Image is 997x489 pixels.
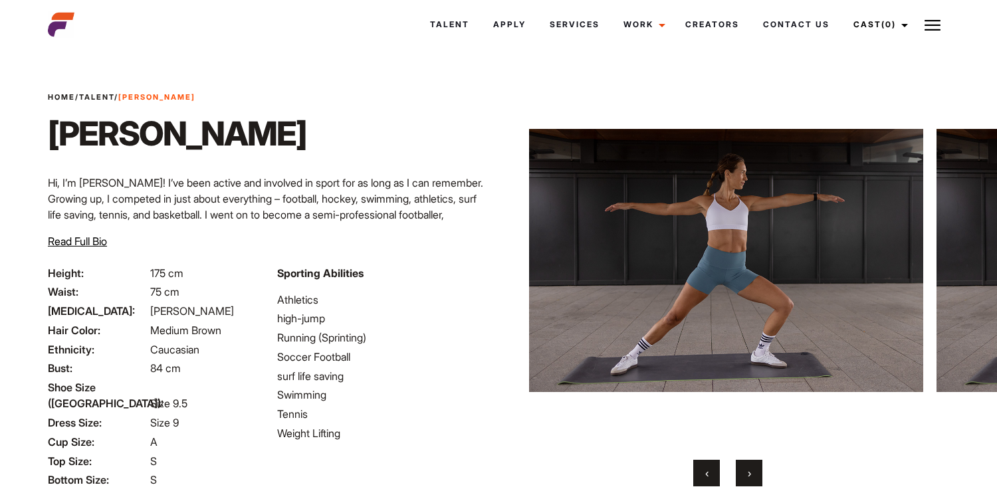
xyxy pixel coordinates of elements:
[748,466,751,480] span: Next
[48,360,148,376] span: Bust:
[48,415,148,431] span: Dress Size:
[48,453,148,469] span: Top Size:
[48,472,148,488] span: Bottom Size:
[277,266,364,280] strong: Sporting Abilities
[418,7,481,43] a: Talent
[48,92,75,102] a: Home
[705,466,709,480] span: Previous
[150,285,179,298] span: 75 cm
[751,7,841,43] a: Contact Us
[538,7,611,43] a: Services
[48,284,148,300] span: Waist:
[48,379,148,411] span: Shoe Size ([GEOGRAPHIC_DATA]):
[925,17,941,33] img: Burger icon
[48,114,306,153] h1: [PERSON_NAME]
[611,7,673,43] a: Work
[48,322,148,338] span: Hair Color:
[277,349,491,365] li: Soccer Football
[150,454,157,468] span: S
[150,435,158,448] span: A
[150,324,221,337] span: Medium Brown
[150,361,181,375] span: 84 cm
[48,11,74,38] img: cropped-aefm-brand-fav-22-square.png
[150,343,199,356] span: Caucasian
[79,92,114,102] a: Talent
[48,233,107,249] button: Read Full Bio
[277,310,491,326] li: high-jump
[48,235,107,248] span: Read Full Bio
[150,266,183,280] span: 175 cm
[277,292,491,308] li: Athletics
[841,7,916,43] a: Cast(0)
[277,425,491,441] li: Weight Lifting
[48,265,148,281] span: Height:
[277,330,491,345] li: Running (Sprinting)
[150,416,179,429] span: Size 9
[48,175,491,254] p: Hi, I’m [PERSON_NAME]! I’ve been active and involved in sport for as long as I can remember. Grow...
[673,7,751,43] a: Creators
[48,92,195,103] span: / /
[881,19,896,29] span: (0)
[118,92,195,102] strong: [PERSON_NAME]
[48,342,148,357] span: Ethnicity:
[48,303,148,319] span: [MEDICAL_DATA]:
[277,387,491,403] li: Swimming
[277,406,491,422] li: Tennis
[48,434,148,450] span: Cup Size:
[150,397,187,410] span: Size 9.5
[277,368,491,384] li: surf life saving
[481,7,538,43] a: Apply
[150,304,234,318] span: [PERSON_NAME]
[150,473,157,486] span: S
